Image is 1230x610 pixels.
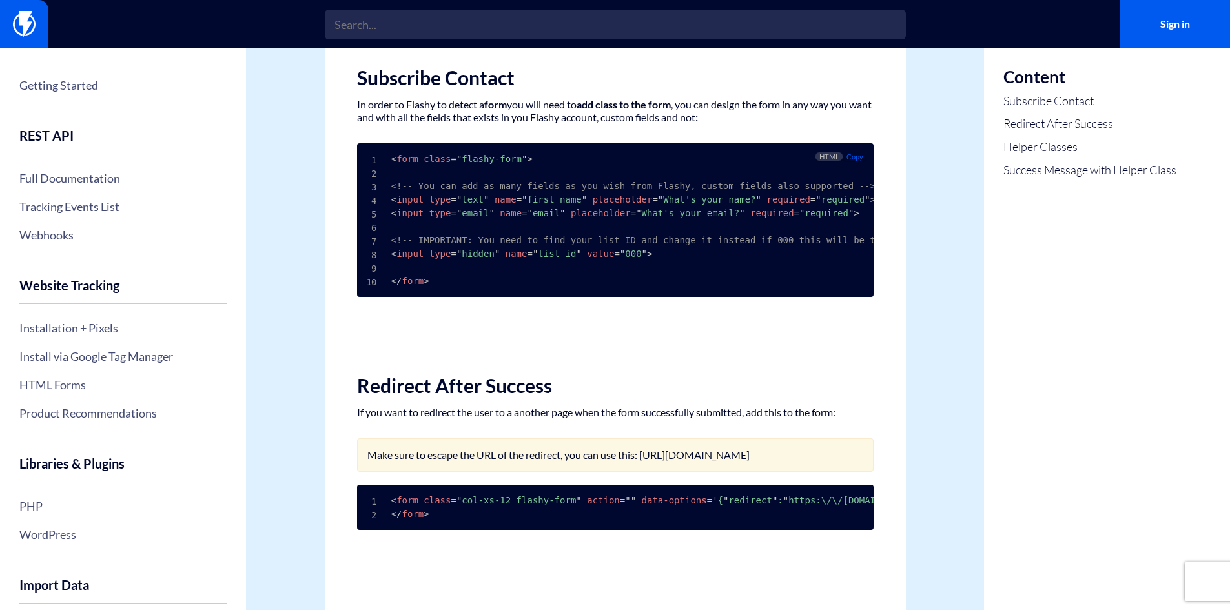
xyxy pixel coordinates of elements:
[391,154,418,164] span: form
[391,194,396,205] span: <
[636,208,641,218] span: "
[1003,139,1176,156] a: Helper Classes
[456,194,462,205] span: "
[489,208,494,218] span: "
[19,345,227,367] a: Install via Google Tag Manager
[495,249,500,259] span: "
[456,249,462,259] span: "
[500,208,522,218] span: name
[642,495,707,505] span: data-options
[19,128,227,154] h4: REST API
[582,194,587,205] span: "
[391,181,876,191] span: <!-- You can add as many fields as you wish from Flashy, custom fields also supported -->
[799,208,805,218] span: "
[625,495,630,505] span: "
[367,449,863,462] p: Make sure to escape the URL of the redirect, you can use this: [URL][DOMAIN_NAME]
[794,208,854,218] span: required
[560,208,565,218] span: "
[517,194,588,205] span: first_name
[522,208,565,218] span: email
[739,208,744,218] span: "
[391,208,396,218] span: <
[451,208,494,218] span: email
[652,194,657,205] span: =
[506,249,528,259] span: name
[527,249,532,259] span: =
[19,374,227,396] a: HTML Forms
[19,495,227,517] a: PHP
[794,208,799,218] span: =
[456,208,462,218] span: "
[631,495,636,505] span: "
[424,276,429,286] span: >
[865,194,870,205] span: "
[451,194,456,205] span: =
[647,249,652,259] span: >
[1003,116,1176,132] a: Redirect After Success
[451,249,500,259] span: hidden
[658,194,663,205] span: "
[815,152,843,161] span: HTML
[517,194,522,205] span: =
[642,249,647,259] span: "
[723,495,728,505] span: "
[593,194,653,205] span: placeholder
[325,10,906,39] input: Search...
[429,249,451,259] span: type
[357,406,874,419] p: If you want to redirect the user to a another page when the form successfully submitted, add this...
[1003,162,1176,179] a: Success Message with Helper Class
[810,194,870,205] span: required
[429,194,451,205] span: type
[766,194,810,205] span: required
[391,495,418,505] span: form
[846,152,863,161] span: Copy
[652,194,761,205] span: What s your name?
[429,208,451,218] span: type
[663,208,668,218] span: '
[522,154,527,164] span: "
[576,249,581,259] span: "
[587,249,614,259] span: value
[357,67,874,88] h2: Subscribe Contact
[527,154,532,164] span: >
[357,98,874,124] p: In order to Flashy to detect a you will need to , you can design the form in any way you want and...
[451,495,456,505] span: =
[391,276,402,286] span: </
[631,208,636,218] span: =
[756,194,761,205] span: "
[424,154,451,164] span: class
[19,456,227,482] h4: Libraries & Plugins
[620,249,625,259] span: "
[391,249,424,259] span: input
[451,495,581,505] span: col-xs-12 flashy-form
[19,196,227,218] a: Tracking Events List
[424,495,451,505] span: class
[484,98,507,110] strong: form
[815,194,821,205] span: "
[707,495,712,505] span: =
[391,509,402,519] span: </
[528,208,533,218] span: "
[19,402,227,424] a: Product Recommendations
[614,249,619,259] span: =
[391,249,396,259] span: <
[484,194,489,205] span: "
[391,154,396,164] span: <
[810,194,815,205] span: =
[391,495,396,505] span: <
[750,208,794,218] span: required
[854,208,859,218] span: >
[620,495,625,505] span: =
[631,208,745,218] span: What s your email?
[19,524,227,545] a: WordPress
[19,278,227,304] h4: Website Tracking
[522,194,527,205] span: "
[451,154,527,164] span: flashy-form
[712,495,717,505] span: '
[571,208,631,218] span: placeholder
[848,208,854,218] span: "
[424,509,429,519] span: >
[19,74,227,96] a: Getting Started
[495,194,517,205] span: name
[772,495,777,505] span: "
